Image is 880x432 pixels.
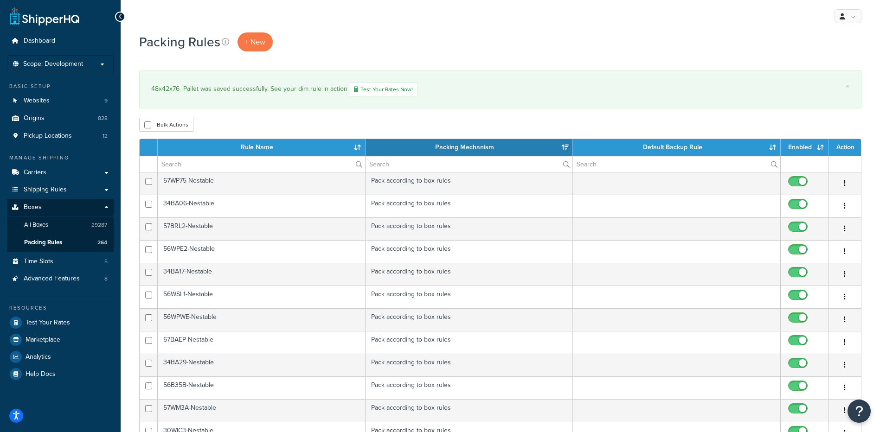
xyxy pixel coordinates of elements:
td: Pack according to box rules [366,172,573,195]
span: Marketplace [26,336,60,344]
span: Dashboard [24,37,55,45]
li: All Boxes [7,216,114,234]
a: All Boxes 29287 [7,216,114,234]
input: Search [158,156,365,172]
td: Pack according to box rules [366,286,573,308]
span: 264 [97,239,107,247]
input: Search [573,156,780,172]
span: Test Your Rates [26,319,70,327]
span: Time Slots [24,258,53,266]
td: Pack according to box rules [366,376,573,399]
td: 34BA06-Nestable [158,195,366,217]
th: Default Backup Rule: activate to sort column ascending [573,139,781,156]
span: 5 [104,258,108,266]
span: 828 [98,114,108,122]
li: Advanced Features [7,270,114,287]
span: Boxes [24,203,42,211]
td: 57WP75-Nestable [158,172,366,195]
a: Websites 9 [7,92,114,109]
td: Pack according to box rules [366,354,573,376]
span: 9 [104,97,108,105]
div: Resources [7,304,114,312]
td: 57WM3A-Nestable [158,399,366,422]
td: Pack according to box rules [366,217,573,240]
th: Rule Name: activate to sort column ascending [158,139,366,156]
td: Pack according to box rules [366,195,573,217]
a: Time Slots 5 [7,253,114,270]
td: 57BRL2-Nestable [158,217,366,240]
span: Websites [24,97,50,105]
span: Analytics [26,353,51,361]
th: Enabled: activate to sort column ascending [781,139,829,156]
th: Action [829,139,861,156]
li: Websites [7,92,114,109]
td: 34BA29-Nestable [158,354,366,376]
a: × [846,83,849,90]
a: Carriers [7,164,114,181]
div: Basic Setup [7,83,114,90]
a: Dashboard [7,32,114,50]
a: + New [238,32,273,51]
a: Test Your Rates [7,314,114,331]
td: Pack according to box rules [366,263,573,286]
button: Open Resource Center [848,400,871,423]
a: Marketplace [7,331,114,348]
a: Boxes [7,199,114,216]
div: Manage Shipping [7,154,114,162]
a: Analytics [7,349,114,365]
span: Carriers [24,169,46,177]
td: Pack according to box rules [366,240,573,263]
li: Packing Rules [7,234,114,251]
li: Time Slots [7,253,114,270]
td: 56WPWE-Nestable [158,308,366,331]
h1: Packing Rules [139,33,220,51]
li: Boxes [7,199,114,252]
td: Pack according to box rules [366,399,573,422]
td: 56WSL1-Nestable [158,286,366,308]
td: Pack according to box rules [366,331,573,354]
div: 48x42x76_Pallet was saved successfully. See your dim rule in action [151,83,849,96]
a: Test Your Rates Now! [349,83,418,96]
a: Advanced Features 8 [7,270,114,287]
span: Packing Rules [24,239,62,247]
td: 56WPE2-Nestable [158,240,366,263]
a: Shipping Rules [7,181,114,198]
td: 34BA17-Nestable [158,263,366,286]
td: 56B35B-Nestable [158,376,366,399]
td: Pack according to box rules [366,308,573,331]
a: Origins 828 [7,110,114,127]
li: Pickup Locations [7,127,114,145]
span: Advanced Features [24,275,80,283]
span: All Boxes [24,221,48,229]
a: ShipperHQ Home [10,7,79,25]
button: Bulk Actions [139,118,193,132]
a: Help Docs [7,366,114,382]
span: 8 [104,275,108,283]
span: Pickup Locations [24,132,72,140]
span: 29287 [91,221,107,229]
span: Origins [24,114,45,122]
span: Shipping Rules [24,186,67,194]
span: Help Docs [26,370,56,378]
li: Origins [7,110,114,127]
a: Pickup Locations 12 [7,127,114,145]
td: 57BAEP-Nestable [158,331,366,354]
span: + New [245,37,265,47]
th: Packing Mechanism: activate to sort column ascending [366,139,573,156]
a: Packing Rules 264 [7,234,114,251]
span: Scope: Development [23,60,83,68]
span: 12 [103,132,108,140]
input: Search [366,156,573,172]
